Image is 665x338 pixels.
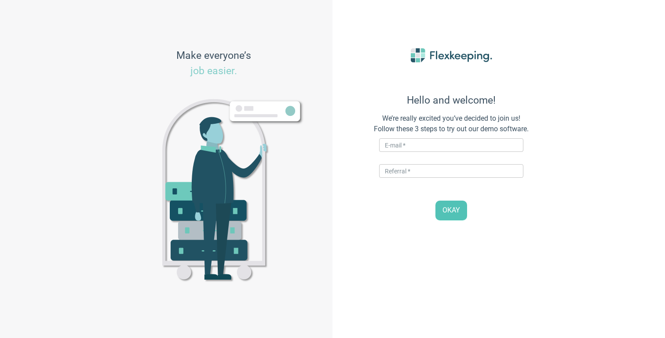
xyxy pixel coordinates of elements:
span: job easier. [190,65,237,77]
button: OKAY [435,201,467,220]
span: We’re really excited you’ve decided to join us! Follow these 3 steps to try out our demo software. [354,113,548,135]
span: Make everyone’s [176,48,251,79]
span: OKAY [442,205,460,216]
span: Hello and welcome! [354,94,548,106]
